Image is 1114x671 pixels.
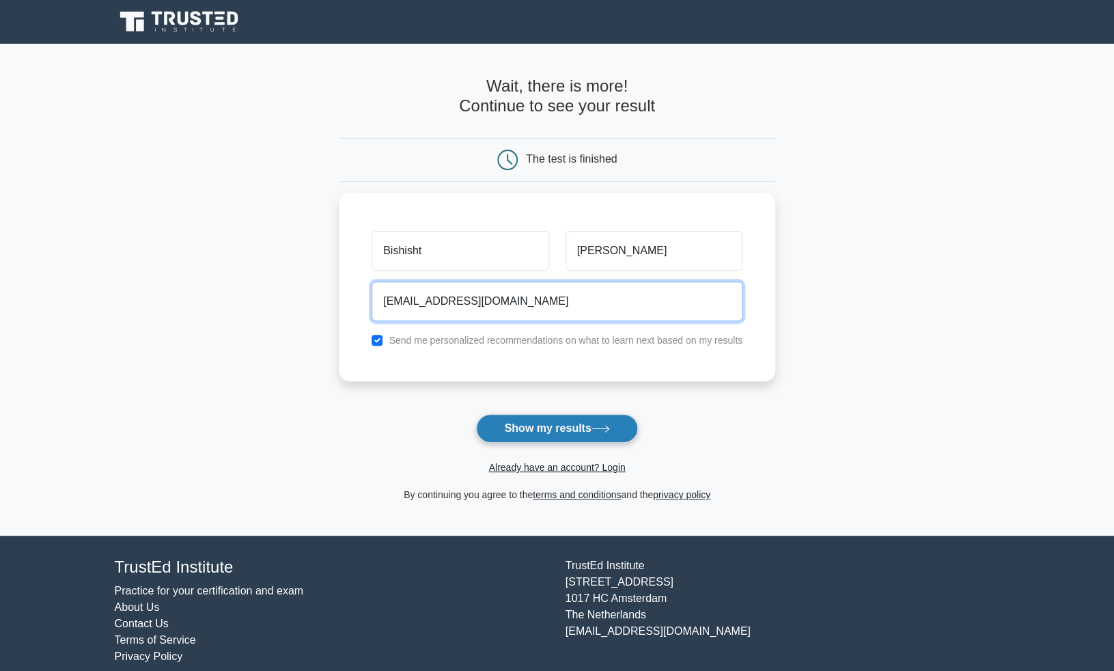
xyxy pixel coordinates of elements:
input: Email [372,282,742,321]
label: Send me personalized recommendations on what to learn next based on my results [389,335,742,346]
a: Already have an account? Login [488,462,625,473]
a: Contact Us [115,618,169,629]
div: By continuing you agree to the and the [331,487,783,503]
a: Practice for your certification and exam [115,585,304,597]
input: Last name [566,231,742,271]
button: Show my results [476,414,637,443]
div: TrustEd Institute [STREET_ADDRESS] 1017 HC Amsterdam The Netherlands [EMAIL_ADDRESS][DOMAIN_NAME] [557,558,1008,665]
h4: TrustEd Institute [115,558,549,577]
a: Terms of Service [115,634,196,646]
a: About Us [115,601,160,613]
a: privacy policy [653,489,710,500]
h4: Wait, there is more! Continue to see your result [339,77,775,116]
a: terms and conditions [533,489,621,500]
a: Privacy Policy [115,651,183,662]
input: First name [372,231,548,271]
div: The test is finished [526,153,617,165]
